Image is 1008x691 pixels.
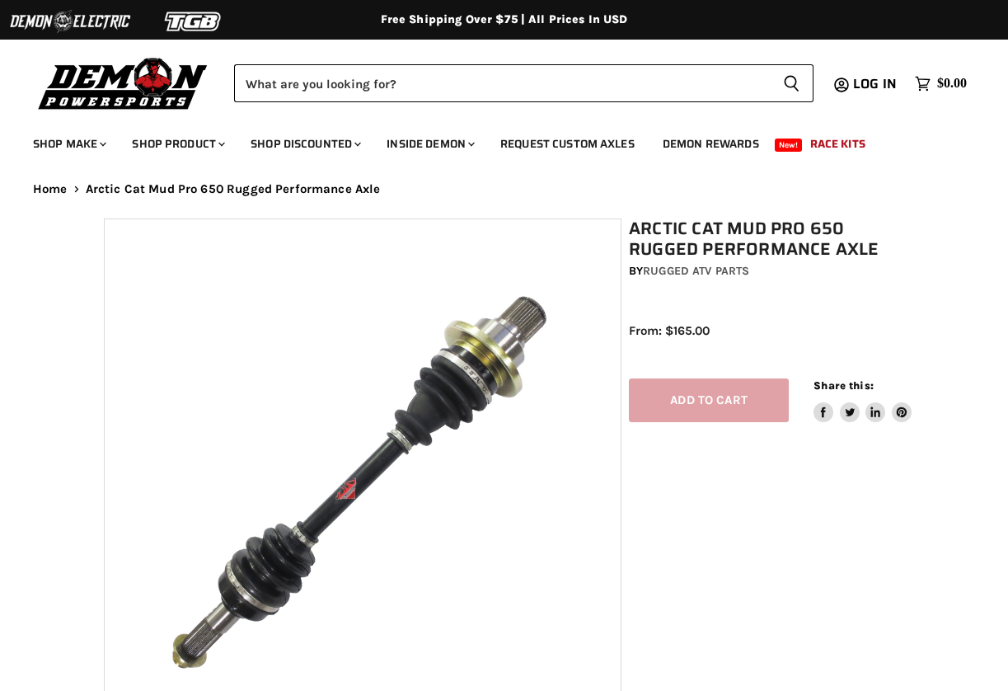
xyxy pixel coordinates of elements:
[238,127,371,161] a: Shop Discounted
[798,127,878,161] a: Race Kits
[488,127,647,161] a: Request Custom Axles
[8,6,132,37] img: Demon Electric Logo 2
[775,139,803,152] span: New!
[813,379,873,392] span: Share this:
[234,64,813,102] form: Product
[21,127,116,161] a: Shop Make
[937,76,967,92] span: $0.00
[853,73,897,94] span: Log in
[21,120,963,161] ul: Main menu
[650,127,771,161] a: Demon Rewards
[120,127,235,161] a: Shop Product
[33,182,68,196] a: Home
[907,72,975,96] a: $0.00
[846,77,907,92] a: Log in
[629,262,912,280] div: by
[33,54,213,112] img: Demon Powersports
[629,323,710,338] span: From: $165.00
[629,219,912,260] h1: Arctic Cat Mud Pro 650 Rugged Performance Axle
[770,64,813,102] button: Search
[234,64,770,102] input: Search
[132,6,256,37] img: TGB Logo 2
[374,127,485,161] a: Inside Demon
[643,264,749,278] a: Rugged ATV Parts
[86,182,381,196] span: Arctic Cat Mud Pro 650 Rugged Performance Axle
[813,378,912,422] aside: Share this:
